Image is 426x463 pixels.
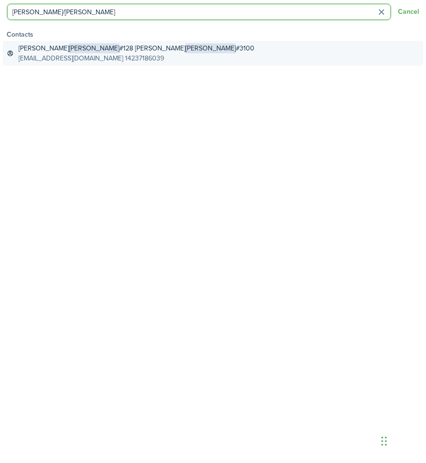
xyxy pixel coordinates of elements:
span: [PERSON_NAME] [69,43,119,53]
div: Drag [381,427,387,455]
global-search-list-title: Contacts [7,30,423,39]
a: [PERSON_NAME][PERSON_NAME]#128 [PERSON_NAME][PERSON_NAME]#3100[EMAIL_ADDRESS][DOMAIN_NAME] 142371... [3,41,423,66]
button: Cancel [398,8,419,16]
button: Clear search [374,5,389,20]
input: Search for anything... [7,4,391,20]
span: [PERSON_NAME] [185,43,236,53]
global-search-item-description: [EMAIL_ADDRESS][DOMAIN_NAME] 14237186039 [19,53,254,63]
iframe: Chat Widget [378,417,426,463]
global-search-item-title: [PERSON_NAME] #128 [PERSON_NAME] #3100 [19,43,254,53]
